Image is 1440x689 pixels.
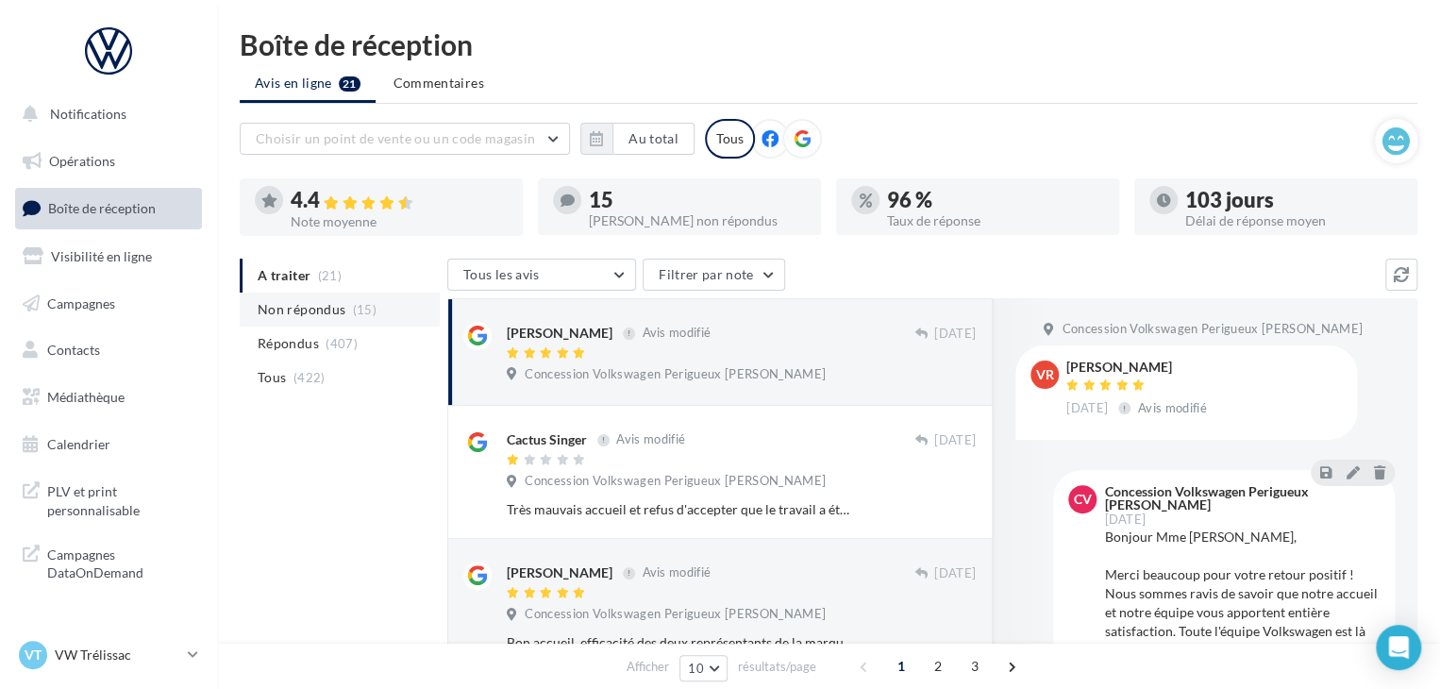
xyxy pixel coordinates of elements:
div: Concession Volkswagen Perigueux [PERSON_NAME] [1104,485,1376,512]
span: Campagnes [47,294,115,311]
span: 10 [688,661,704,676]
a: Médiathèque [11,378,206,417]
div: [PERSON_NAME] [1066,361,1211,374]
button: Au total [612,123,695,155]
span: VT [25,646,42,664]
span: Répondus [258,334,319,353]
span: [DATE] [934,432,976,449]
span: [DATE] [934,565,976,582]
span: Avis modifié [642,326,711,341]
div: Boîte de réception [240,30,1417,59]
span: Contacts [47,342,100,358]
span: Concession Volkswagen Perigueux [PERSON_NAME] [525,606,826,623]
div: Bon accueil, efficacité des deux représentants de la marque VW. Découverte du client, engagement,... [507,633,853,652]
p: VW Trélissac [55,646,180,664]
div: Très mauvais accueil et refus d'accepter que le travail a été mal fait... à moi de payer à nouvea... [507,500,853,519]
span: [DATE] [1066,400,1108,417]
div: [PERSON_NAME] [507,324,612,343]
span: 2 [923,651,953,681]
a: Visibilité en ligne [11,237,206,277]
div: Note moyenne [291,215,508,228]
button: Tous les avis [447,259,636,291]
span: Avis modifié [642,565,711,580]
a: Campagnes DataOnDemand [11,534,206,590]
span: résultats/page [738,658,816,676]
span: Campagnes DataOnDemand [47,542,194,582]
span: Médiathèque [47,389,125,405]
span: Commentaires [393,75,484,91]
span: Opérations [49,153,115,169]
div: [PERSON_NAME] [507,563,612,582]
div: Délai de réponse moyen [1185,214,1402,227]
span: Calendrier [47,436,110,452]
span: [DATE] [1104,513,1146,526]
span: 3 [960,651,990,681]
button: Au total [580,123,695,155]
div: 15 [589,190,806,210]
a: Opérations [11,142,206,181]
div: Cactus Singer [507,430,587,449]
button: 10 [679,655,728,681]
button: Filtrer par note [643,259,785,291]
a: Contacts [11,330,206,370]
span: 1 [886,651,916,681]
a: VT VW Trélissac [15,637,202,673]
button: Choisir un point de vente ou un code magasin [240,123,570,155]
span: CV [1074,490,1092,509]
span: (422) [293,370,326,385]
span: Avis modifié [616,432,685,447]
div: [PERSON_NAME] non répondus [589,214,806,227]
a: Calendrier [11,425,206,464]
span: Choisir un point de vente ou un code magasin [256,130,535,146]
div: 4.4 [291,190,508,211]
span: (15) [353,302,377,317]
span: Afficher [627,658,669,676]
span: Concession Volkswagen Perigueux [PERSON_NAME] [525,473,826,490]
span: Concession Volkswagen Perigueux [PERSON_NAME] [1062,321,1363,338]
div: Tous [705,119,755,159]
a: Campagnes [11,284,206,324]
a: Boîte de réception [11,188,206,228]
button: Notifications [11,94,198,134]
span: [DATE] [934,326,976,343]
span: Tous les avis [463,266,540,282]
span: Concession Volkswagen Perigueux [PERSON_NAME] [525,366,826,383]
span: Avis modifié [1138,400,1207,415]
div: 103 jours [1185,190,1402,210]
span: Notifications [50,106,126,122]
span: Non répondus [258,300,345,319]
div: 96 % [887,190,1104,210]
span: PLV et print personnalisable [47,479,194,519]
span: vr [1036,365,1054,384]
div: Taux de réponse [887,214,1104,227]
a: PLV et print personnalisable [11,471,206,527]
span: (407) [326,336,358,351]
span: Visibilité en ligne [51,248,152,264]
span: Tous [258,368,286,387]
div: Open Intercom Messenger [1376,625,1421,670]
span: Boîte de réception [48,200,156,216]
